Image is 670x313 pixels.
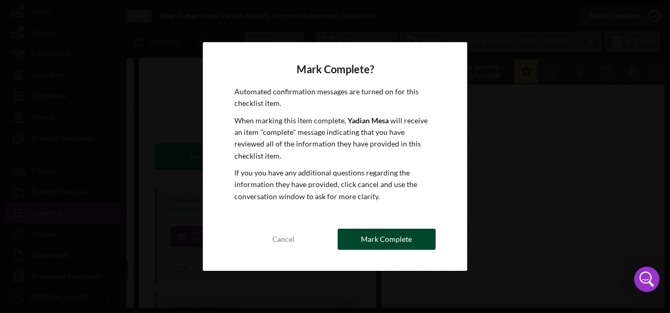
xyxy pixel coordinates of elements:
[234,115,436,162] p: When marking this item complete, will receive an item "complete" message indicating that you have...
[234,63,436,75] h4: Mark Complete?
[361,229,412,250] div: Mark Complete
[348,116,389,125] b: Yadian Mesa
[234,229,332,250] button: Cancel
[634,267,659,292] div: Open Intercom Messenger
[272,229,294,250] div: Cancel
[234,167,436,202] p: If you you have any additional questions regarding the information they have provided, click canc...
[234,86,436,110] p: Automated confirmation messages are turned on for this checklist item.
[338,229,436,250] button: Mark Complete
